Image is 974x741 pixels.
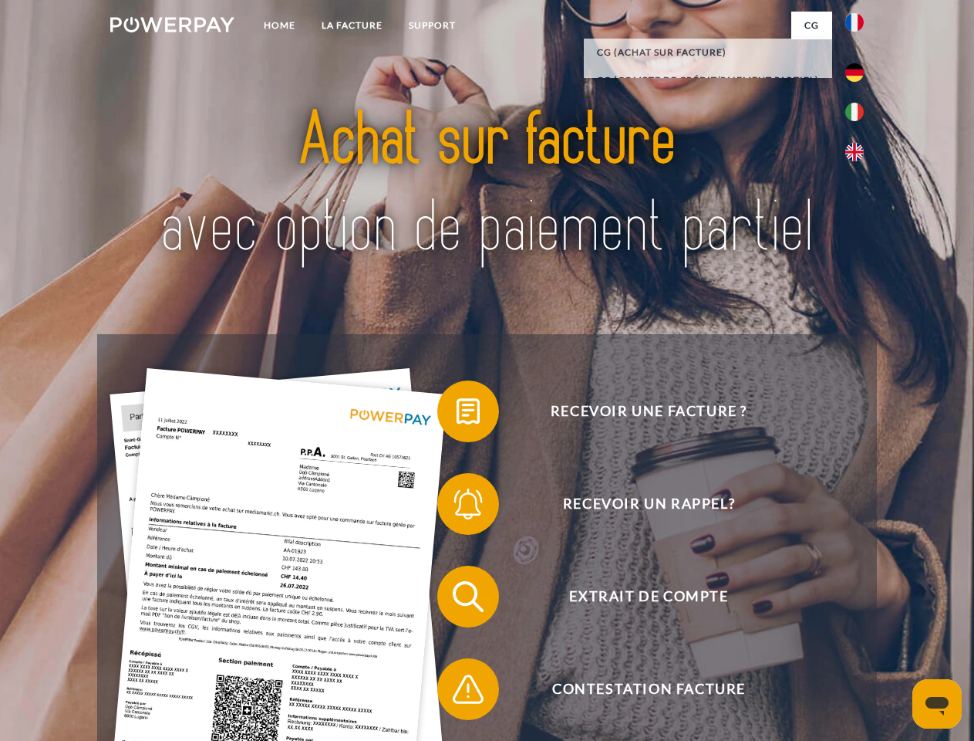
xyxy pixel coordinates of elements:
[110,17,234,32] img: logo-powerpay-white.svg
[845,13,864,32] img: fr
[449,485,487,523] img: qb_bell.svg
[251,12,308,39] a: Home
[791,12,832,39] a: CG
[584,66,832,94] a: CG (Compte de crédit/paiement partiel)
[460,473,838,535] span: Recevoir un rappel?
[437,381,838,442] button: Recevoir une facture ?
[396,12,469,39] a: Support
[584,39,832,66] a: CG (achat sur facture)
[147,74,827,296] img: title-powerpay_fr.svg
[845,143,864,161] img: en
[460,381,838,442] span: Recevoir une facture ?
[912,679,962,729] iframe: Button to launch messaging window
[845,63,864,82] img: de
[308,12,396,39] a: LA FACTURE
[845,103,864,121] img: it
[437,473,838,535] button: Recevoir un rappel?
[460,658,838,720] span: Contestation Facture
[449,670,487,709] img: qb_warning.svg
[437,566,838,628] button: Extrait de compte
[449,577,487,616] img: qb_search.svg
[460,566,838,628] span: Extrait de compte
[449,392,487,431] img: qb_bill.svg
[437,658,838,720] button: Contestation Facture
